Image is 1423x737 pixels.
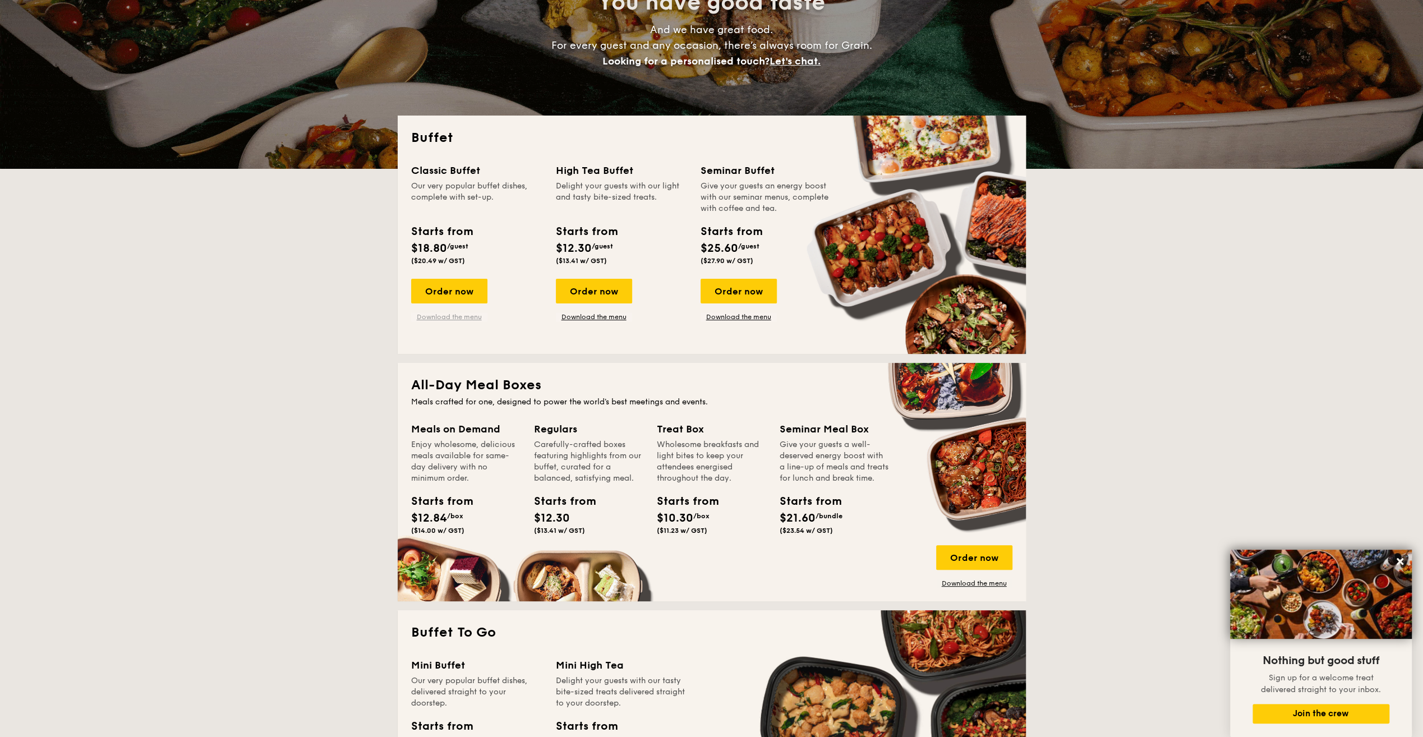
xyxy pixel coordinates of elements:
[602,55,770,67] span: Looking for a personalised touch?
[411,527,464,535] span: ($14.00 w/ GST)
[411,312,487,321] a: Download the menu
[551,24,872,67] span: And we have great food. For every guest and any occasion, there’s always room for Grain.
[780,439,889,484] div: Give your guests a well-deserved energy boost with a line-up of meals and treats for lunch and br...
[411,242,447,255] span: $18.80
[1230,550,1412,639] img: DSC07876-Edit02-Large.jpeg
[447,512,463,520] span: /box
[411,493,462,510] div: Starts from
[534,493,584,510] div: Starts from
[816,512,842,520] span: /bundle
[556,242,592,255] span: $12.30
[701,181,832,214] div: Give your guests an energy boost with our seminar menus, complete with coffee and tea.
[556,657,687,673] div: Mini High Tea
[411,657,542,673] div: Mini Buffet
[780,512,816,525] span: $21.60
[556,279,632,303] div: Order now
[556,181,687,214] div: Delight your guests with our light and tasty bite-sized treats.
[411,129,1012,147] h2: Buffet
[411,376,1012,394] h2: All-Day Meal Boxes
[701,312,777,321] a: Download the menu
[657,512,693,525] span: $10.30
[780,527,833,535] span: ($23.54 w/ GST)
[1252,704,1389,724] button: Join the crew
[738,242,759,250] span: /guest
[411,223,472,240] div: Starts from
[556,163,687,178] div: High Tea Buffet
[701,163,832,178] div: Seminar Buffet
[534,439,643,484] div: Carefully-crafted boxes featuring highlights from our buffet, curated for a balanced, satisfying ...
[411,181,542,214] div: Our very popular buffet dishes, complete with set-up.
[411,512,447,525] span: $12.84
[411,163,542,178] div: Classic Buffet
[556,675,687,709] div: Delight your guests with our tasty bite-sized treats delivered straight to your doorstep.
[411,439,521,484] div: Enjoy wholesome, delicious meals available for same-day delivery with no minimum order.
[534,512,570,525] span: $12.30
[701,257,753,265] span: ($27.90 w/ GST)
[693,512,710,520] span: /box
[780,421,889,437] div: Seminar Meal Box
[657,527,707,535] span: ($11.23 w/ GST)
[411,397,1012,408] div: Meals crafted for one, designed to power the world's best meetings and events.
[411,257,465,265] span: ($20.49 w/ GST)
[592,242,613,250] span: /guest
[701,279,777,303] div: Order now
[411,421,521,437] div: Meals on Demand
[936,545,1012,570] div: Order now
[411,718,472,735] div: Starts from
[556,718,617,735] div: Starts from
[657,493,707,510] div: Starts from
[770,55,821,67] span: Let's chat.
[411,279,487,303] div: Order now
[701,242,738,255] span: $25.60
[411,624,1012,642] h2: Buffet To Go
[657,421,766,437] div: Treat Box
[534,527,585,535] span: ($13.41 w/ GST)
[1261,673,1381,694] span: Sign up for a welcome treat delivered straight to your inbox.
[936,579,1012,588] a: Download the menu
[447,242,468,250] span: /guest
[780,493,830,510] div: Starts from
[556,257,607,265] span: ($13.41 w/ GST)
[534,421,643,437] div: Regulars
[657,439,766,484] div: Wholesome breakfasts and light bites to keep your attendees energised throughout the day.
[556,312,632,321] a: Download the menu
[411,675,542,709] div: Our very popular buffet dishes, delivered straight to your doorstep.
[556,223,617,240] div: Starts from
[1263,654,1379,667] span: Nothing but good stuff
[701,223,762,240] div: Starts from
[1391,552,1409,570] button: Close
